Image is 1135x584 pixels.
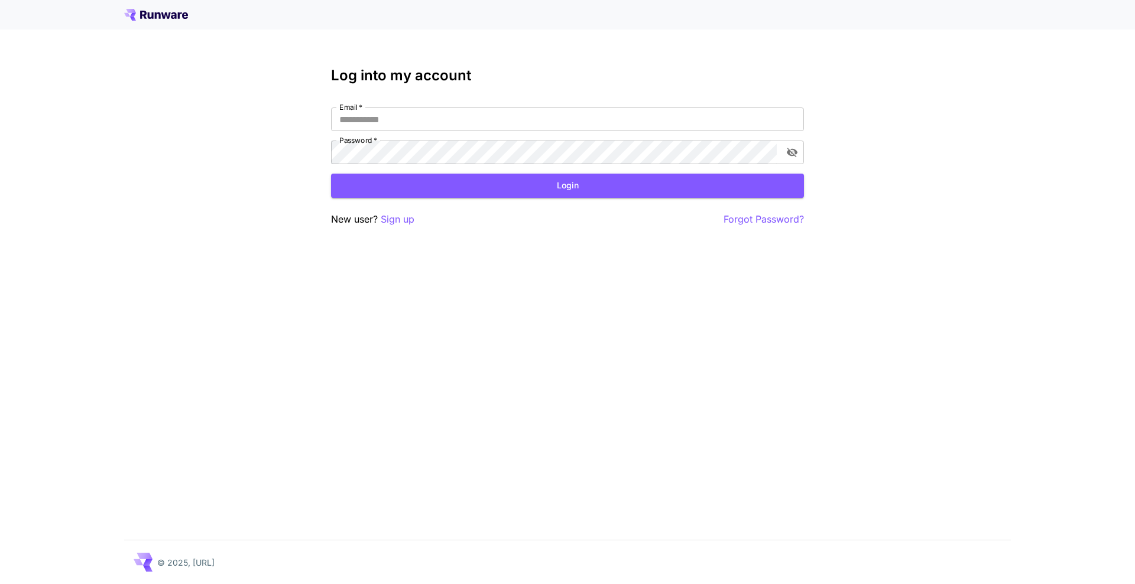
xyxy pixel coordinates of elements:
button: Sign up [381,212,414,227]
button: Forgot Password? [724,212,804,227]
label: Email [339,102,362,112]
p: New user? [331,212,414,227]
button: Login [331,174,804,198]
p: © 2025, [URL] [157,556,215,569]
button: toggle password visibility [781,142,803,163]
label: Password [339,135,377,145]
h3: Log into my account [331,67,804,84]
